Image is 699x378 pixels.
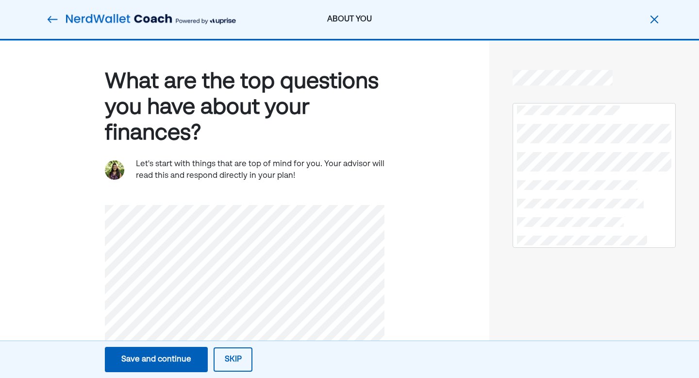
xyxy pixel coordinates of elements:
div: Save and continue [121,354,191,365]
div: Let's start with things that are top of mind for you. Your advisor will read this and respond dir... [136,158,384,182]
button: Save and continue [105,347,208,372]
button: Skip [214,347,252,372]
div: What are the top questions you have about your finances? [105,69,384,146]
div: ABOUT YOU [247,14,452,25]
